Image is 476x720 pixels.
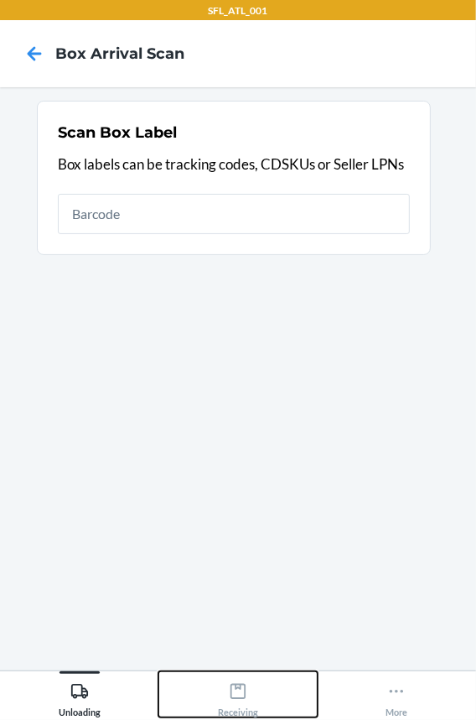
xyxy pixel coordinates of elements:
[158,671,317,717] button: Receiving
[59,676,101,717] div: Unloading
[385,676,407,717] div: More
[58,122,177,143] h2: Scan Box Label
[58,194,410,234] input: Barcode
[55,43,184,65] h4: Box Arrival Scan
[209,3,268,18] p: SFL_ATL_001
[58,154,410,175] p: Box labels can be tracking codes, CDSKUs or Seller LPNs
[318,671,476,717] button: More
[218,676,258,717] div: Receiving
